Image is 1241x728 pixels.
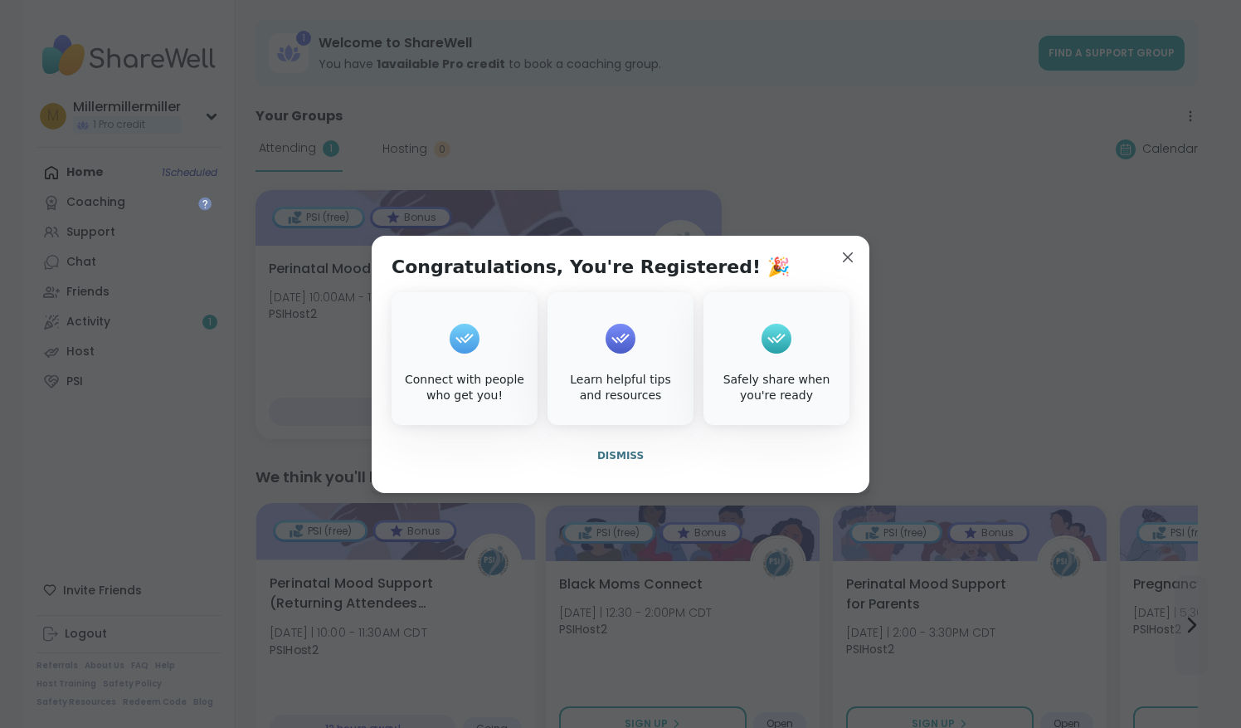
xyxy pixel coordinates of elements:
[392,256,790,279] h1: Congratulations, You're Registered! 🎉
[392,438,849,473] button: Dismiss
[551,372,690,404] div: Learn helpful tips and resources
[597,450,644,462] span: Dismiss
[198,197,212,210] iframe: Spotlight
[707,372,846,404] div: Safely share when you're ready
[395,372,534,404] div: Connect with people who get you!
